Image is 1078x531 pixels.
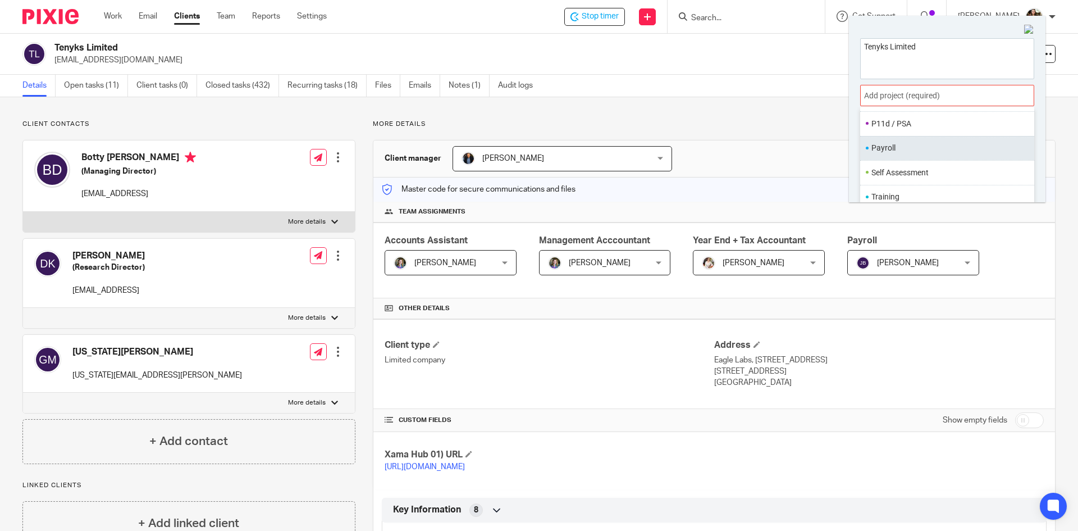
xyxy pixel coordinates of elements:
p: [EMAIL_ADDRESS] [81,188,196,199]
i: Primary [185,152,196,163]
img: Close [1024,25,1034,35]
li: Favorite [1018,116,1031,131]
a: Recurring tasks (18) [287,75,367,97]
a: Open tasks (11) [64,75,128,97]
span: Get Support [852,12,896,20]
img: svg%3E [22,42,46,66]
p: Limited company [385,355,714,366]
label: Show empty fields [943,415,1007,426]
a: Email [139,11,157,22]
h4: [PERSON_NAME] [72,250,145,262]
p: [US_STATE][EMAIL_ADDRESS][PERSON_NAME] [72,370,242,381]
span: Team assignments [399,207,465,216]
h4: Address [714,339,1044,351]
span: Payroll [847,236,877,245]
span: Year End + Tax Accountant [693,236,806,245]
h3: Client manager [385,153,441,164]
span: [PERSON_NAME] [569,259,631,267]
p: [EMAIL_ADDRESS] [72,285,145,296]
textarea: Tenyks Limited [861,39,1034,75]
img: Kayleigh%20Henson.jpeg [702,256,715,270]
a: Emails [409,75,440,97]
p: More details [373,120,1056,129]
a: Files [375,75,400,97]
a: [URL][DOMAIN_NAME] [385,463,465,471]
span: 8 [474,505,478,516]
span: [PERSON_NAME] [482,155,544,162]
ul: Training [860,185,1034,209]
h5: (Managing Director) [81,166,196,177]
p: [PERSON_NAME] [958,11,1020,22]
img: Pixie [22,9,79,24]
img: 1530183611242%20(1).jpg [394,256,407,270]
p: [GEOGRAPHIC_DATA] [714,377,1044,388]
a: Details [22,75,56,97]
h2: Tenyks Limited [54,42,733,54]
p: More details [288,314,326,323]
h4: [US_STATE][PERSON_NAME] [72,346,242,358]
span: Stop timer [582,11,619,22]
li: P11d / PSA [871,118,1018,130]
a: Audit logs [498,75,541,97]
a: Work [104,11,122,22]
img: svg%3E [856,256,870,270]
p: Linked clients [22,481,355,490]
p: Eagle Labs, [STREET_ADDRESS] [714,355,1044,366]
img: 1530183611242%20(1).jpg [548,256,561,270]
a: Closed tasks (432) [205,75,279,97]
span: Accounts Assistant [385,236,468,245]
img: martin-hickman.jpg [462,152,475,165]
li: Favorite [1018,165,1031,180]
a: Reports [252,11,280,22]
li: Favorite [1018,140,1031,156]
div: Tenyks Limited [564,8,625,26]
span: Management Acccountant [539,236,650,245]
span: [PERSON_NAME] [877,259,939,267]
p: Master code for secure communications and files [382,184,575,195]
span: Other details [399,304,450,313]
h4: Botty [PERSON_NAME] [81,152,196,166]
li: Training [871,191,1018,203]
a: Settings [297,11,327,22]
h4: Xama Hub 01) URL [385,449,714,461]
li: Favorite [1018,189,1031,205]
li: Payroll [871,142,1018,154]
h4: Client type [385,339,714,351]
span: [PERSON_NAME] [723,259,784,267]
img: svg%3E [34,346,61,373]
p: [STREET_ADDRESS] [714,366,1044,377]
ul: Payroll [860,136,1034,160]
img: svg%3E [34,250,61,277]
a: Notes (1) [449,75,490,97]
li: Self Assessment [871,167,1018,179]
img: svg%3E [34,152,70,188]
a: Clients [174,11,200,22]
img: MaxAcc_Sep21_ElliDeanPhoto_030.jpg [1025,8,1043,26]
p: More details [288,217,326,226]
a: Team [217,11,235,22]
p: More details [288,398,326,407]
span: [PERSON_NAME] [414,259,476,267]
p: [EMAIL_ADDRESS][DOMAIN_NAME] [54,55,903,66]
input: Search [690,13,791,24]
ul: P11d / PSA [860,111,1034,135]
a: Client tasks (0) [136,75,197,97]
p: Client contacts [22,120,355,129]
ul: Self Assessment [860,160,1034,184]
span: Key Information [393,504,461,516]
h4: + Add contact [149,433,228,450]
h5: (Research Director) [72,262,145,273]
h4: CUSTOM FIELDS [385,416,714,425]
